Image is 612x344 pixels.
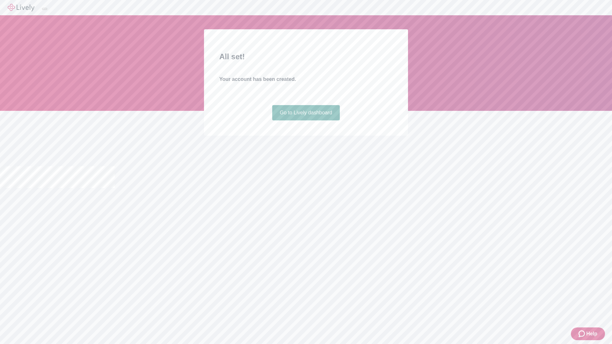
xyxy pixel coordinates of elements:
[586,330,597,338] span: Help
[8,4,34,11] img: Lively
[42,8,47,10] button: Log out
[219,51,393,62] h2: All set!
[571,327,605,340] button: Zendesk support iconHelp
[579,330,586,338] svg: Zendesk support icon
[272,105,340,120] a: Go to Lively dashboard
[219,75,393,83] h4: Your account has been created.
